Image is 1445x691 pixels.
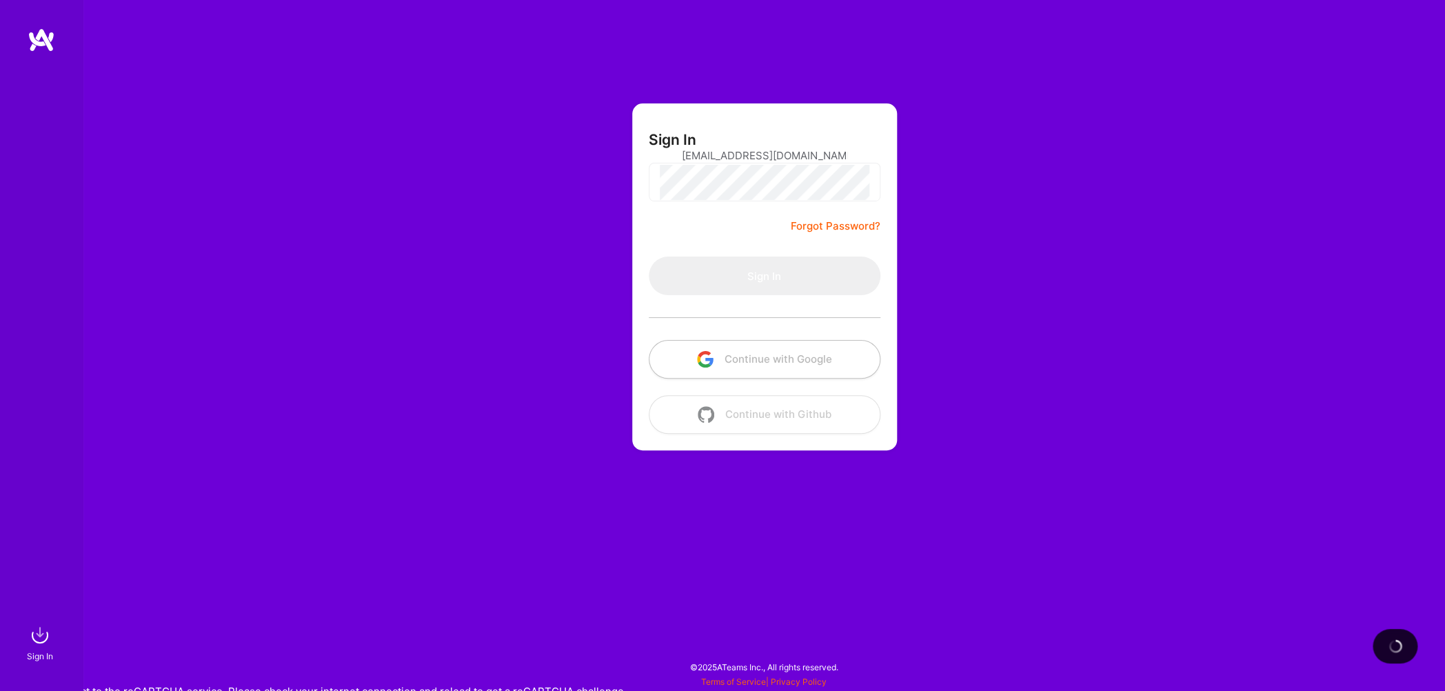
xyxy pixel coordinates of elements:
div: Sign In [27,649,53,663]
img: logo [28,28,55,52]
img: icon [697,351,714,368]
div: © 2025 ATeams Inc., All rights reserved. [83,650,1445,684]
img: sign in [26,621,54,649]
img: loading [1386,637,1404,654]
input: Email... [682,138,847,173]
a: Terms of Service [701,677,766,687]
img: icon [698,406,714,423]
span: | [701,677,827,687]
button: Sign In [649,257,880,295]
a: sign inSign In [29,621,54,663]
h3: Sign In [649,131,696,148]
a: Privacy Policy [771,677,827,687]
button: Continue with Github [649,395,880,434]
button: Continue with Google [649,340,880,379]
a: Forgot Password? [791,218,880,234]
